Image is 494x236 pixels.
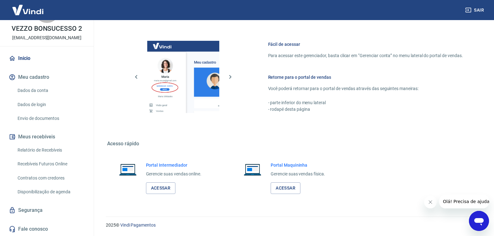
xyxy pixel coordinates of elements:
iframe: Botão para abrir a janela de mensagens [469,211,489,231]
h6: Portal Maquininha [271,162,325,168]
h6: Fácil de acessar [268,41,463,47]
p: Gerencie suas vendas física. [271,171,325,177]
p: - rodapé desta página [268,106,463,113]
a: Dados da conta [15,84,86,97]
p: VEZZO BONSUCESSO 2 [12,25,82,32]
a: Dados de login [15,98,86,111]
img: Imagem de um notebook aberto [239,162,266,177]
iframe: Mensagem da empresa [439,195,489,208]
a: Acessar [146,182,176,194]
p: - parte inferior do menu lateral [268,99,463,106]
iframe: Fechar mensagem [424,196,437,208]
button: Meus recebíveis [8,130,86,144]
a: Início [8,51,86,65]
p: Você poderá retornar para o portal de vendas através das seguintes maneiras: [268,85,463,92]
a: Envio de documentos [15,112,86,125]
a: Disponibilização de agenda [15,185,86,198]
p: Gerencie suas vendas online. [146,171,202,177]
img: Imagem de um notebook aberto [115,162,141,177]
img: Imagem da dashboard mostrando o botão de gerenciar conta na sidebar no lado esquerdo [147,41,219,113]
a: Segurança [8,203,86,217]
a: Recebíveis Futuros Online [15,158,86,170]
a: Vindi Pagamentos [120,223,156,228]
p: [EMAIL_ADDRESS][DOMAIN_NAME] [12,35,81,41]
a: Acessar [271,182,300,194]
h6: Retorne para o portal de vendas [268,74,463,80]
a: Contratos com credores [15,172,86,185]
p: Para acessar este gerenciador, basta clicar em “Gerenciar conta” no menu lateral do portal de ven... [268,52,463,59]
a: Relatório de Recebíveis [15,144,86,157]
p: 2025 © [106,222,479,228]
button: Meu cadastro [8,70,86,84]
span: Olá! Precisa de ajuda? [4,4,53,9]
button: Sair [464,4,486,16]
a: Fale conosco [8,222,86,236]
img: Vindi [8,0,48,19]
h5: Acesso rápido [107,141,478,147]
h6: Portal Intermediador [146,162,202,168]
